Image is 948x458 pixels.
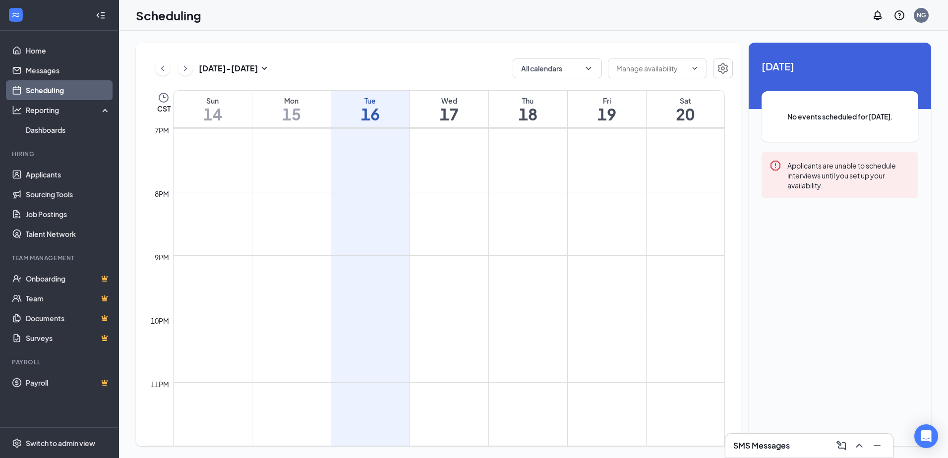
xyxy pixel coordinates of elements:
a: Sourcing Tools [26,184,111,204]
a: Home [26,41,111,60]
div: Tue [331,96,410,106]
input: Manage availability [616,63,687,74]
div: Thu [489,96,567,106]
a: OnboardingCrown [26,269,111,288]
div: Hiring [12,150,109,158]
a: September 20, 2025 [647,91,725,127]
div: 11pm [149,379,171,390]
div: Applicants are unable to schedule interviews until you set up your availability. [787,160,910,190]
a: Talent Network [26,224,111,244]
h3: SMS Messages [733,440,790,451]
svg: QuestionInfo [893,9,905,21]
h1: 15 [252,106,331,122]
h1: 16 [331,106,410,122]
svg: Settings [12,438,22,448]
svg: Clock [158,92,170,104]
a: Dashboards [26,120,111,140]
a: Messages [26,60,111,80]
h1: 14 [174,106,252,122]
svg: Notifications [872,9,884,21]
svg: ChevronDown [691,64,699,72]
div: Reporting [26,105,111,115]
svg: Analysis [12,105,22,115]
svg: ChevronRight [180,62,190,74]
div: Fri [568,96,646,106]
h1: 19 [568,106,646,122]
h1: 17 [410,106,488,122]
button: Settings [713,58,733,78]
svg: ChevronLeft [158,62,168,74]
svg: ChevronDown [584,63,593,73]
button: ComposeMessage [833,438,849,454]
div: 9pm [153,252,171,263]
div: Payroll [12,358,109,366]
svg: Minimize [871,440,883,452]
a: September 14, 2025 [174,91,252,127]
div: 8pm [153,188,171,199]
button: All calendarsChevronDown [513,58,602,78]
h1: 20 [647,106,725,122]
button: ChevronUp [851,438,867,454]
svg: ComposeMessage [835,440,847,452]
a: September 17, 2025 [410,91,488,127]
div: Sat [647,96,725,106]
a: September 19, 2025 [568,91,646,127]
button: ChevronRight [178,61,193,76]
a: DocumentsCrown [26,308,111,328]
h1: 18 [489,106,567,122]
a: TeamCrown [26,288,111,308]
div: Wed [410,96,488,106]
span: CST [157,104,171,114]
button: ChevronLeft [155,61,170,76]
a: SurveysCrown [26,328,111,348]
h3: [DATE] - [DATE] [199,63,258,74]
a: Applicants [26,165,111,184]
svg: WorkstreamLogo [11,10,21,20]
div: 10pm [149,315,171,326]
div: Sun [174,96,252,106]
svg: Collapse [96,10,106,20]
button: Minimize [869,438,885,454]
a: September 16, 2025 [331,91,410,127]
div: NG [917,11,926,19]
div: Open Intercom Messenger [914,424,938,448]
svg: Error [770,160,781,172]
svg: ChevronUp [853,440,865,452]
a: Scheduling [26,80,111,100]
div: Team Management [12,254,109,262]
a: September 18, 2025 [489,91,567,127]
svg: Settings [717,62,729,74]
div: Switch to admin view [26,438,95,448]
svg: SmallChevronDown [258,62,270,74]
div: Mon [252,96,331,106]
span: [DATE] [762,58,918,74]
a: September 15, 2025 [252,91,331,127]
a: PayrollCrown [26,373,111,393]
span: No events scheduled for [DATE]. [781,111,898,122]
a: Job Postings [26,204,111,224]
h1: Scheduling [136,7,201,24]
div: 7pm [153,125,171,136]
